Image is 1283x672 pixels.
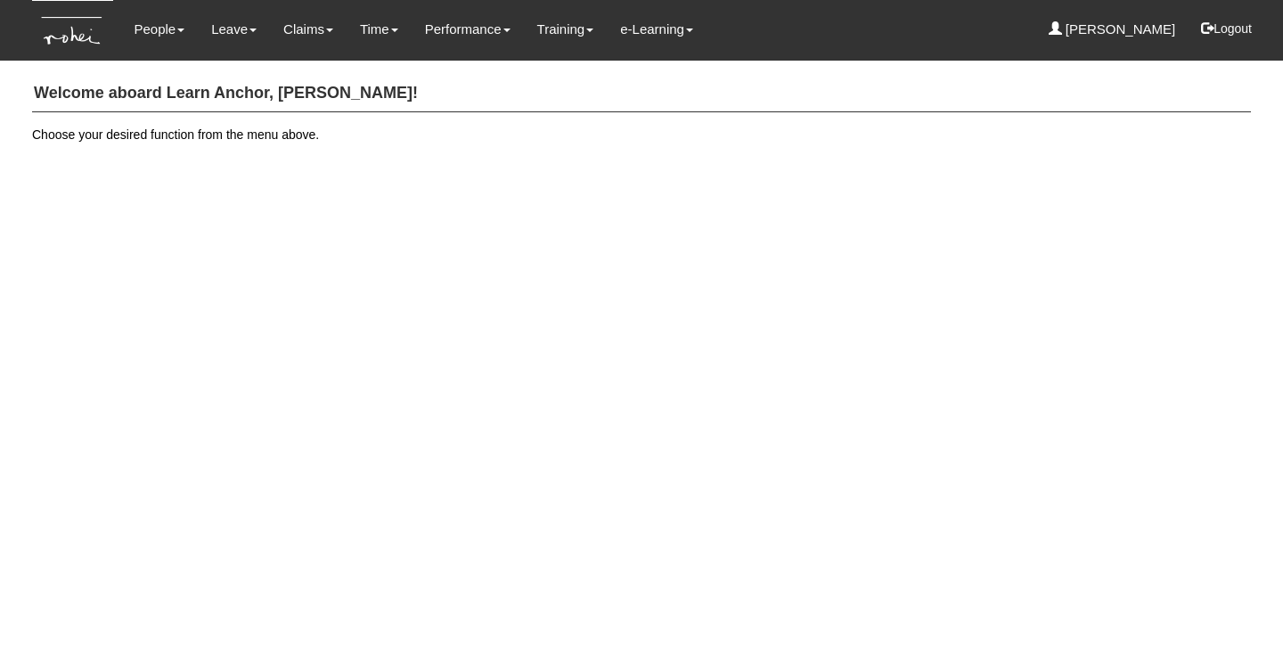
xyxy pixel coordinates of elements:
[1208,601,1265,654] iframe: chat widget
[32,126,1251,143] p: Choose your desired function from the menu above.
[1049,9,1176,50] a: [PERSON_NAME]
[425,9,511,50] a: Performance
[537,9,594,50] a: Training
[283,9,333,50] a: Claims
[134,9,184,50] a: People
[32,76,1251,112] h4: Welcome aboard Learn Anchor, [PERSON_NAME]!
[620,9,693,50] a: e-Learning
[360,9,398,50] a: Time
[1189,7,1264,50] button: Logout
[32,1,113,61] img: KTs7HI1dOZG7tu7pUkOpGGQAiEQAiEQAj0IhBB1wtXDg6BEAiBEAiBEAiB4RGIoBtemSRFIRACIRACIRACIdCLQARdL1w5OAR...
[211,9,257,50] a: Leave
